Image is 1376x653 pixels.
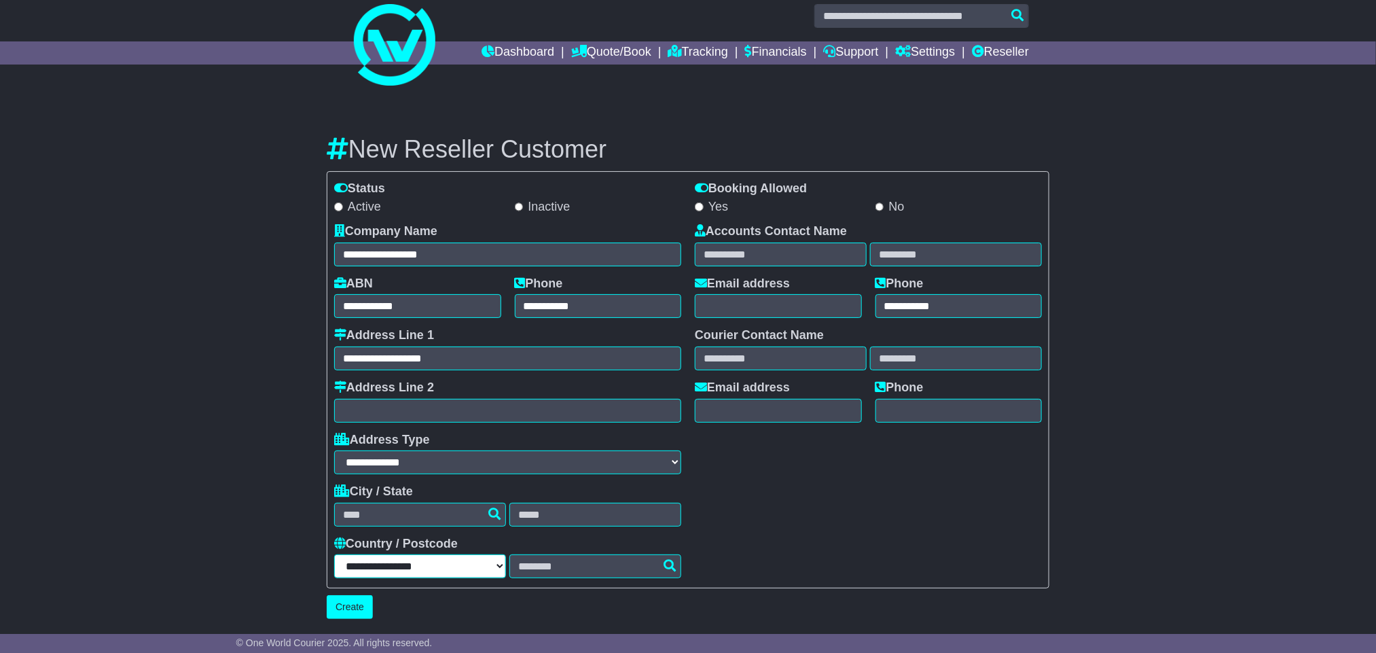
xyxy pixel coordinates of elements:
[482,41,554,65] a: Dashboard
[334,202,343,211] input: Active
[695,200,728,215] label: Yes
[334,484,413,499] label: City / State
[327,595,373,619] button: Create
[875,202,884,211] input: No
[515,202,524,211] input: Inactive
[895,41,955,65] a: Settings
[571,41,651,65] a: Quote/Book
[334,277,373,292] label: ABN
[515,200,571,215] label: Inactive
[668,41,728,65] a: Tracking
[334,537,458,552] label: Country / Postcode
[823,41,878,65] a: Support
[334,224,437,239] label: Company Name
[695,381,790,395] label: Email address
[695,277,790,292] label: Email address
[334,433,430,448] label: Address Type
[334,181,385,196] label: Status
[695,202,704,211] input: Yes
[334,328,434,343] label: Address Line 1
[334,381,434,395] label: Address Line 2
[875,200,905,215] label: No
[875,277,924,292] label: Phone
[745,41,807,65] a: Financials
[334,200,381,215] label: Active
[695,224,847,239] label: Accounts Contact Name
[972,41,1029,65] a: Reseller
[695,328,824,343] label: Courier Contact Name
[695,181,807,196] label: Booking Allowed
[515,277,563,292] label: Phone
[875,381,924,395] label: Phone
[327,136,1049,163] h3: New Reseller Customer
[236,637,433,648] span: © One World Courier 2025. All rights reserved.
